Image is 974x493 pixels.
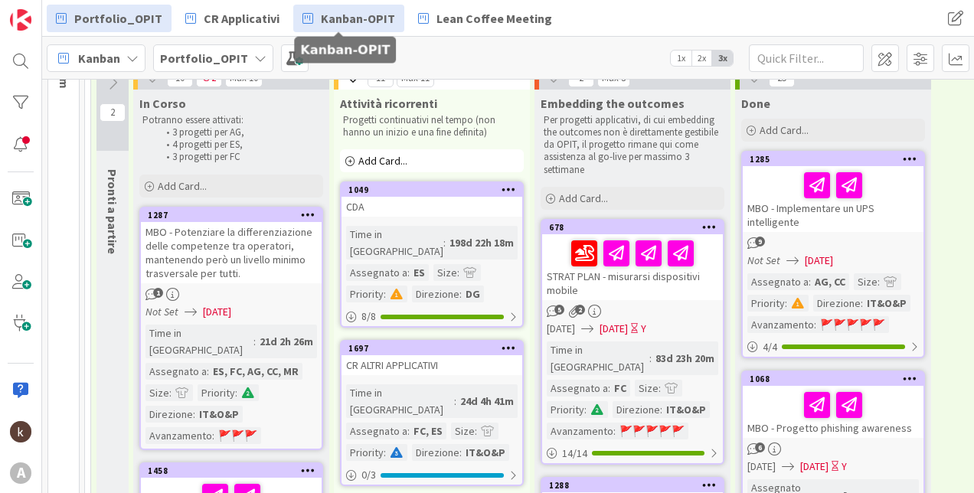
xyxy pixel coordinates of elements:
[158,139,321,151] li: 4 progetti per ES,
[805,253,833,269] span: [DATE]
[613,423,616,439] span: :
[141,222,322,283] div: MBO - Potenziare la differenziazione delle competenze tra operatori, mantenendo però un livello m...
[541,96,685,111] span: Embedding the outcomes
[854,273,878,290] div: Size
[384,286,386,302] span: :
[141,208,322,283] div: 1287MBO - Potenziare la differenziazione delle competenze tra operatori, mantenendo però un livel...
[451,423,475,439] div: Size
[741,96,770,111] span: Done
[800,459,829,475] span: [DATE]
[743,166,923,232] div: MBO - Implementare un UPS intelligente
[148,465,322,476] div: 1458
[10,421,31,442] img: kh
[542,220,723,234] div: 678
[142,114,320,126] p: Potranno essere attivati:
[209,363,302,380] div: ES, FC, AG, CC, MR
[293,5,404,32] a: Kanban-OPIT
[547,423,613,439] div: Avanzamento
[230,74,258,82] div: Max 10
[145,406,193,423] div: Direzione
[547,341,649,375] div: Time in [GEOGRAPHIC_DATA]
[195,406,243,423] div: IT&O&P
[544,114,721,176] p: Per progetti applicativi, di cui embedding the outcomes non è direttamente gestibile da OPIT, il ...
[141,208,322,222] div: 1287
[198,384,235,401] div: Priority
[575,305,585,315] span: 2
[559,191,608,205] span: Add Card...
[662,401,710,418] div: IT&O&P
[600,321,628,337] span: [DATE]
[541,219,724,465] a: 678STRAT PLAN - misurarsi dispositivi mobile[DATE][DATE]YTime in [GEOGRAPHIC_DATA]:83d 23h 20mAss...
[203,304,231,320] span: [DATE]
[160,51,248,66] b: Portfolio_OPIT
[741,151,925,358] a: 1285MBO - Implementare un UPS intelligenteNot Set[DATE]Assegnato a:AG, CCSize:Priority:Direzione:...
[361,467,376,483] span: 0 / 3
[342,465,522,485] div: 0/3
[433,264,457,281] div: Size
[743,152,923,232] div: 1285MBO - Implementare un UPS intelligente
[743,386,923,438] div: MBO - Progetto phishing awareness
[763,339,777,355] span: 4 / 4
[235,384,237,401] span: :
[158,126,321,139] li: 3 progetti per AG,
[542,444,723,463] div: 14/14
[321,9,395,28] span: Kanban-OPIT
[652,350,718,367] div: 83d 23h 20m
[542,478,723,492] div: 1288
[358,154,407,168] span: Add Card...
[610,380,630,397] div: FC
[207,363,209,380] span: :
[613,401,660,418] div: Direzione
[204,9,279,28] span: CR Applicativi
[348,343,522,354] div: 1697
[342,183,522,217] div: 1049CDA
[409,5,561,32] a: Lean Coffee Meeting
[462,444,509,461] div: IT&O&P
[878,273,880,290] span: :
[340,181,524,328] a: 1049CDATime in [GEOGRAPHIC_DATA]:198d 22h 18mAssegnato a:ESSize:Priority:Direzione:DG8/8
[584,401,587,418] span: :
[660,401,662,418] span: :
[747,295,785,312] div: Priority
[139,96,186,111] span: In Corso
[407,423,410,439] span: :
[443,234,446,251] span: :
[462,286,484,302] div: DG
[641,321,646,337] div: Y
[141,464,322,478] div: 1458
[139,207,323,450] a: 1287MBO - Potenziare la differenziazione delle competenze tra operatori, mantenendo però un livel...
[346,423,407,439] div: Assegnato a
[145,363,207,380] div: Assegnato a
[145,325,253,358] div: Time in [GEOGRAPHIC_DATA]
[10,9,31,31] img: Visit kanbanzone.com
[842,459,847,475] div: Y
[158,151,321,163] li: 3 progetti per FC
[145,384,169,401] div: Size
[712,51,733,66] span: 3x
[785,295,787,312] span: :
[659,380,661,397] span: :
[342,355,522,375] div: CR ALTRI APPLICATIVI
[554,305,564,315] span: 5
[340,340,524,486] a: 1697CR ALTRI APPLICATIVITime in [GEOGRAPHIC_DATA]:24d 4h 41mAssegnato a:FC, ESSize:Priority:Direz...
[743,372,923,386] div: 1068
[743,372,923,438] div: 1068MBO - Progetto phishing awareness
[105,169,120,254] span: Pronti a partire
[407,264,410,281] span: :
[340,96,437,111] span: Attività ricorrenti
[809,273,811,290] span: :
[814,316,816,333] span: :
[343,114,521,139] p: Progetti continuativi nel tempo (non hanno un inizio e una fine definita)
[412,286,459,302] div: Direzione
[74,9,162,28] span: Portfolio_OPIT
[153,288,163,298] span: 1
[193,406,195,423] span: :
[459,444,462,461] span: :
[342,197,522,217] div: CDA
[820,318,885,331] span: 🚩🚩🚩🚩🚩
[158,179,207,193] span: Add Card...
[436,9,552,28] span: Lean Coffee Meeting
[342,183,522,197] div: 1049
[747,316,814,333] div: Avanzamento
[100,103,126,122] span: 2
